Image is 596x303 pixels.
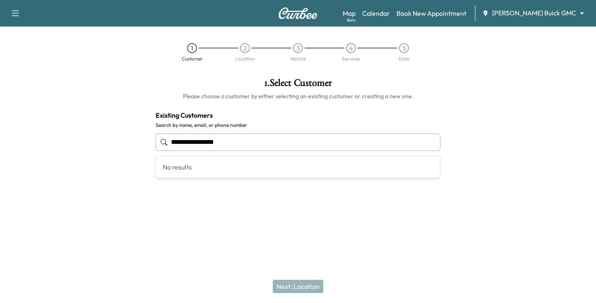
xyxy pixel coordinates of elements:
[492,8,576,18] span: [PERSON_NAME] Buick GMC
[346,43,356,53] div: 4
[342,56,360,61] div: Services
[156,156,440,178] div: No results
[182,56,203,61] div: Customer
[187,43,197,53] div: 1
[156,110,440,120] h4: Existing Customers
[362,8,390,18] a: Calendar
[156,78,440,92] h1: 1 . Select Customer
[235,56,255,61] div: Location
[290,56,306,61] div: Vehicle
[240,43,250,53] div: 2
[397,8,466,18] a: Book New Appointment
[343,8,356,18] a: MapBeta
[347,17,356,23] div: Beta
[293,43,303,53] div: 3
[399,56,409,61] div: Date
[399,43,409,53] div: 5
[156,122,440,128] label: Search by name, email, or phone number
[156,92,440,100] h6: Please choose a customer by either selecting an existing customer or creating a new one.
[278,7,318,19] img: Curbee Logo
